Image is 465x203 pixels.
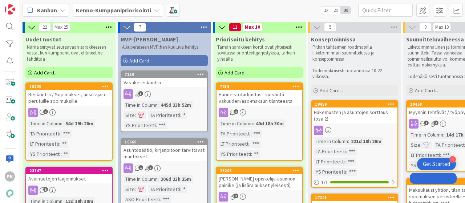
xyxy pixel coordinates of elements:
[124,111,135,119] div: Size
[440,151,441,159] span: :
[28,150,61,158] div: YS Prioriteetti
[217,44,302,62] p: Tämän sarakkeen kortit ovat yhteisesti sovitussa prioriteettijärjestykssä, tärkein ylhäällä
[121,78,207,87] div: Vastikereskontra
[349,137,383,145] div: 221d 18h 29m
[417,158,456,170] div: Open Get Started checklist, remaining modules: 4
[62,119,64,127] span: :
[43,109,48,114] span: 1
[311,36,356,43] span: Konseptoinnissa
[64,119,95,127] div: 54d 19h 20m
[124,101,158,109] div: Time in Column
[135,185,136,193] span: :
[219,130,251,138] div: TA Prioriteetti
[220,168,302,173] div: 23206
[134,23,146,32] span: 7
[315,102,397,107] div: 19459
[124,185,135,193] div: Size
[348,137,349,145] span: :
[148,111,180,119] div: TA Prioriteetti
[409,131,443,139] div: Time in Column
[26,167,112,174] div: 23747
[26,167,112,183] div: 23747Avaintietojen laajennukset
[321,7,331,14] span: 1x
[37,6,57,15] span: Kanban
[229,23,241,32] span: 11
[159,175,193,183] div: 206d 23h 25m
[346,147,347,155] span: :
[312,194,397,201] div: 17201
[423,161,450,168] div: Get Started
[331,7,341,14] span: 2x
[250,140,251,148] span: :
[409,151,440,159] div: LT Prioriteetti
[61,150,62,158] span: :
[324,23,336,32] span: 5
[26,83,112,106] div: 15230Reskontra / Sopimukset, uusi rajain perutuille sopimuksille
[217,83,302,106] div: 7616Huoneistotarkastus - viestintä vakuuden/aso-maksun tilanteesta
[28,130,60,138] div: TA Prioriteetti
[409,161,441,169] div: YS Prioriteetti
[124,121,156,129] div: YS Prioriteetti
[217,83,302,90] div: 7616
[219,119,253,127] div: Time in Column
[312,68,397,80] p: Todennäköisesti tuotannossa 10-22 viikossa.
[156,121,157,129] span: :
[245,25,260,29] div: Max 10
[321,179,328,186] span: 1 / 1
[121,145,207,161] div: Asuntosäätiö, kirjanpitoon tarvittavat muutokset
[26,83,112,90] div: 15230
[125,139,207,145] div: 10669
[60,130,61,138] span: :
[138,165,143,170] span: 1
[180,185,181,193] span: :
[180,111,181,119] span: :
[443,131,444,139] span: :
[341,7,351,14] span: 3x
[27,44,111,62] p: Nämä siirtyvät seuraavaan sarakkeeseen vasta, kun kumppanit ovat ehtineet ne tähdittää
[121,139,207,161] div: 10669Asuntosäätiö, kirjanpitoon tarvittavat muutokset
[234,109,238,114] span: 1
[420,141,421,149] span: :
[158,175,159,183] span: :
[135,111,136,119] span: :
[251,150,252,158] span: :
[26,90,112,106] div: Reskontra / Sopimukset, uusi rajain perutuille sopimuksille
[28,140,59,148] div: LT Prioriteetti
[415,87,438,94] span: Add Card...
[345,158,346,166] span: :
[220,84,302,89] div: 7616
[129,57,153,64] span: Add Card...
[121,71,207,78] div: 7250
[312,101,397,107] div: 19459
[43,187,48,192] span: 5
[419,23,432,32] span: 9
[217,90,302,106] div: Huoneistotarkastus - viestintä vakuuden/aso-maksun tilanteesta
[148,165,153,170] span: 7
[217,174,302,190] div: [PERSON_NAME] opiskelija-asunnon painike (ja lisärajaukset yleisesti)
[138,91,143,96] span: 3
[216,36,265,43] span: Priorisoitu kehitys
[29,168,112,173] div: 23747
[124,175,158,183] div: Time in Column
[406,36,464,43] span: Suunnitteluvaiheessa
[424,121,429,125] span: 2
[54,25,68,29] div: Max 25
[29,84,112,89] div: 15230
[314,168,346,176] div: YS Prioriteetti
[315,195,397,200] div: 17201
[314,147,346,155] div: TA Prioriteetti
[121,36,178,43] span: MVP-Kehitys
[434,121,438,125] span: 4
[25,36,61,43] span: Uudet nostot
[320,87,343,94] span: Add Card...
[34,69,57,76] span: Add Card...
[159,101,193,109] div: 445d 23h 52m
[217,167,302,190] div: 23206[PERSON_NAME] opiskelija-asunnon painike (ja lisärajaukset yleisesti)
[219,140,250,148] div: LT Prioriteetti
[314,158,345,166] div: LT Prioriteetti
[312,101,397,123] div: 19459Hakemusten ja asuntojen sorttaus (osa 2)
[358,4,413,17] input: Quick Filter...
[76,7,151,14] b: Kenno-Kumppanipriorisointi
[148,185,180,193] div: TA Prioriteetti
[158,101,159,109] span: :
